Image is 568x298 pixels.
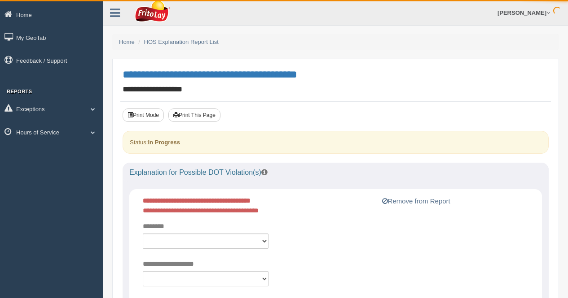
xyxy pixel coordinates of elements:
[123,163,549,182] div: Explanation for Possible DOT Violation(s)
[148,139,180,146] strong: In Progress
[379,196,453,207] button: Remove from Report
[123,131,549,154] div: Status:
[123,108,164,122] button: Print Mode
[168,108,220,122] button: Print This Page
[119,39,135,45] a: Home
[144,39,219,45] a: HOS Explanation Report List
